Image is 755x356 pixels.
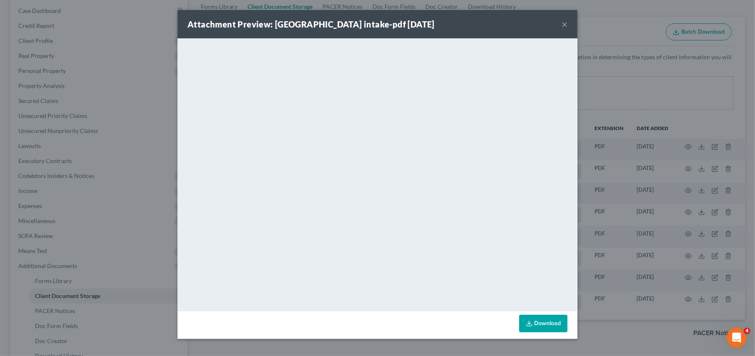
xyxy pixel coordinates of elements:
strong: Attachment Preview: [GEOGRAPHIC_DATA] intake-pdf [DATE] [187,19,435,29]
a: Download [519,315,567,332]
iframe: Intercom live chat [727,328,747,348]
iframe: <object ng-attr-data='[URL][DOMAIN_NAME]' type='application/pdf' width='100%' height='650px'></ob... [177,38,577,309]
button: × [562,19,567,29]
span: 4 [744,328,750,334]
